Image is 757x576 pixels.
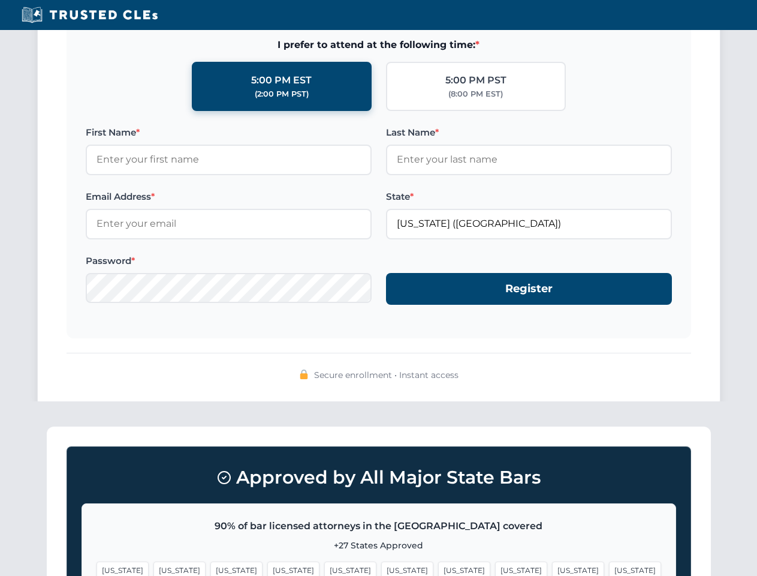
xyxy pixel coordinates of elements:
[86,254,372,268] label: Password
[82,461,676,494] h3: Approved by All Major State Bars
[86,145,372,175] input: Enter your first name
[255,88,309,100] div: (2:00 PM PST)
[445,73,506,88] div: 5:00 PM PST
[386,125,672,140] label: Last Name
[86,125,372,140] label: First Name
[386,190,672,204] label: State
[86,209,372,239] input: Enter your email
[386,273,672,305] button: Register
[18,6,161,24] img: Trusted CLEs
[251,73,312,88] div: 5:00 PM EST
[314,368,459,382] span: Secure enrollment • Instant access
[386,145,672,175] input: Enter your last name
[299,370,309,379] img: 🔒
[86,190,372,204] label: Email Address
[386,209,672,239] input: Florida (FL)
[96,518,661,534] p: 90% of bar licensed attorneys in the [GEOGRAPHIC_DATA] covered
[96,539,661,552] p: +27 States Approved
[86,37,672,53] span: I prefer to attend at the following time:
[448,88,503,100] div: (8:00 PM EST)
